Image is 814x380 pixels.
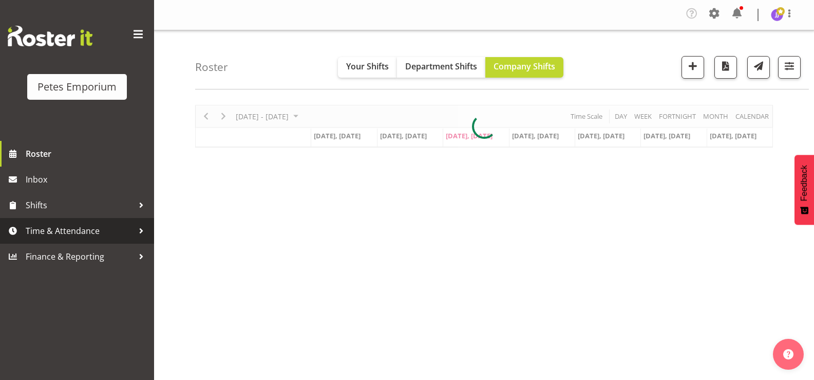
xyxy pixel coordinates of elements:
[26,172,149,187] span: Inbox
[26,223,134,239] span: Time & Attendance
[800,165,809,201] span: Feedback
[485,57,563,78] button: Company Shifts
[195,61,228,73] h4: Roster
[26,146,149,161] span: Roster
[37,79,117,95] div: Petes Emporium
[346,61,389,72] span: Your Shifts
[494,61,555,72] span: Company Shifts
[714,56,737,79] button: Download a PDF of the roster according to the set date range.
[682,56,704,79] button: Add a new shift
[747,56,770,79] button: Send a list of all shifts for the selected filtered period to all rostered employees.
[794,155,814,225] button: Feedback - Show survey
[778,56,801,79] button: Filter Shifts
[26,197,134,213] span: Shifts
[783,349,793,359] img: help-xxl-2.png
[338,57,397,78] button: Your Shifts
[771,9,783,21] img: janelle-jonkers702.jpg
[405,61,477,72] span: Department Shifts
[26,249,134,264] span: Finance & Reporting
[397,57,485,78] button: Department Shifts
[8,26,92,46] img: Rosterit website logo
